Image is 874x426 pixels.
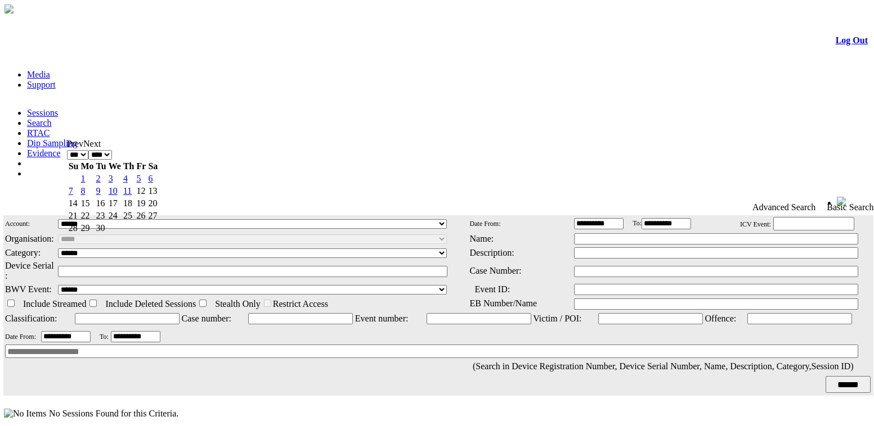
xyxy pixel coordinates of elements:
[705,314,737,323] span: Offence:
[470,234,494,243] span: Name:
[137,161,146,171] span: Friday
[5,216,56,231] td: Account:
[475,284,510,294] span: Event ID:
[109,174,113,183] a: 3
[215,299,260,309] span: Stealth Only
[123,211,132,220] span: 25
[69,211,78,220] span: 21
[137,186,146,196] span: 12
[827,202,873,212] span: Basic Search
[470,266,522,275] span: Case Number:
[27,118,52,128] a: Search
[109,198,118,208] span: 17
[27,148,61,158] a: Evidence
[27,108,58,117] a: Sessions
[80,186,85,196] a: 8
[109,186,118,196] a: 10
[88,150,112,160] select: Select year
[836,35,868,45] a: Log Out
[148,174,153,183] a: 6
[69,223,78,233] span: 28
[69,198,78,208] span: 14
[5,314,57,323] span: Classification:
[5,283,56,296] td: BWV Event:
[148,198,157,208] span: 20
[109,211,118,220] span: 24
[123,198,132,208] span: 18
[469,216,573,231] td: Date From:
[137,211,146,220] span: 26
[80,198,89,208] span: 15
[137,174,141,183] a: 5
[96,223,105,233] span: 30
[740,220,771,228] span: ICV Event:
[707,197,814,206] span: Welcome, aqil_super (General User)
[5,330,39,343] td: Date From:
[137,198,146,208] span: 19
[49,409,178,418] span: No Sessions Found for this Criteria.
[123,174,128,183] a: 4
[80,223,89,233] span: 29
[23,299,86,309] span: Include Streamed
[837,197,846,206] img: bell24.png
[123,186,132,196] a: 11
[69,186,73,196] a: 7
[5,261,54,280] span: Device Serial :
[27,70,50,79] a: Media
[96,211,105,220] span: 23
[5,234,54,243] span: Organisation:
[470,248,514,257] span: Description:
[109,161,121,171] span: Wednesday
[533,314,581,323] span: Victim / POI:
[3,408,47,419] img: No Items
[96,186,101,196] a: 9
[5,246,56,259] td: Category:
[148,211,157,220] span: 27
[123,161,135,171] span: Thursday
[355,314,409,323] span: Event number:
[105,299,196,309] span: Include Deleted Sessions
[473,361,854,371] span: (Search in Device Registration Number, Device Serial Number, Name, Description, Category,Session ID)
[5,4,14,13] img: arrow-3.png
[80,161,93,171] span: Monday
[470,298,537,308] span: EB Number/Name
[148,186,157,196] span: 13
[67,150,88,160] select: Select month
[182,314,231,323] span: Case number:
[99,330,109,343] td: To:
[96,198,105,208] span: 16
[261,297,329,310] td: Restrict Access
[96,161,106,171] span: Tuesday
[632,216,722,231] td: To:
[27,128,50,138] a: RTAC
[80,211,89,220] span: 22
[27,80,56,89] a: Support
[27,138,77,148] a: Dip Sampling
[69,161,79,171] span: Sunday
[96,174,101,183] a: 2
[148,161,158,171] span: Saturday
[67,139,83,148] a: Prev
[80,174,85,183] a: 1
[83,139,101,148] a: Next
